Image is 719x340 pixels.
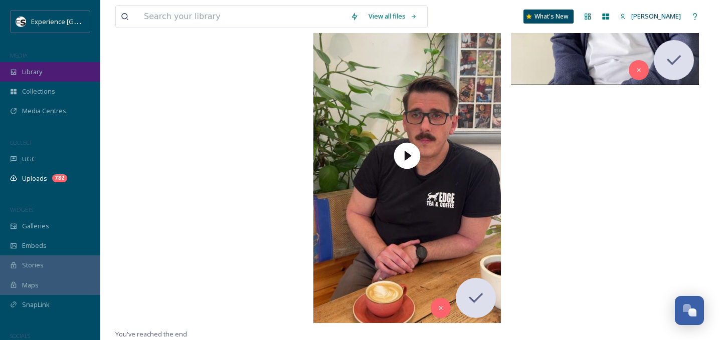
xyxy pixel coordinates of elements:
span: COLLECT [10,139,32,146]
span: [PERSON_NAME] [631,12,681,21]
span: UGC [22,154,36,164]
img: WSCC%20ES%20Socials%20Icon%20-%20Secondary%20-%20Black.jpg [16,17,26,27]
span: MEDIA [10,52,28,59]
span: Media Centres [22,106,66,116]
span: WIDGETS [10,206,33,213]
span: Collections [22,87,55,96]
span: Library [22,67,42,77]
span: You've reached the end [115,329,187,338]
span: Uploads [22,174,47,183]
span: Maps [22,280,39,290]
span: Stories [22,260,44,270]
input: Search your library [139,6,345,28]
span: Embeds [22,241,47,250]
div: 782 [52,174,67,182]
span: Experience [GEOGRAPHIC_DATA] [31,17,130,26]
span: SOCIALS [10,332,30,339]
a: What's New [523,10,574,24]
span: Galleries [22,221,49,231]
button: Open Chat [675,296,704,325]
a: [PERSON_NAME] [615,7,686,26]
span: SnapLink [22,300,50,309]
a: View all files [364,7,422,26]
